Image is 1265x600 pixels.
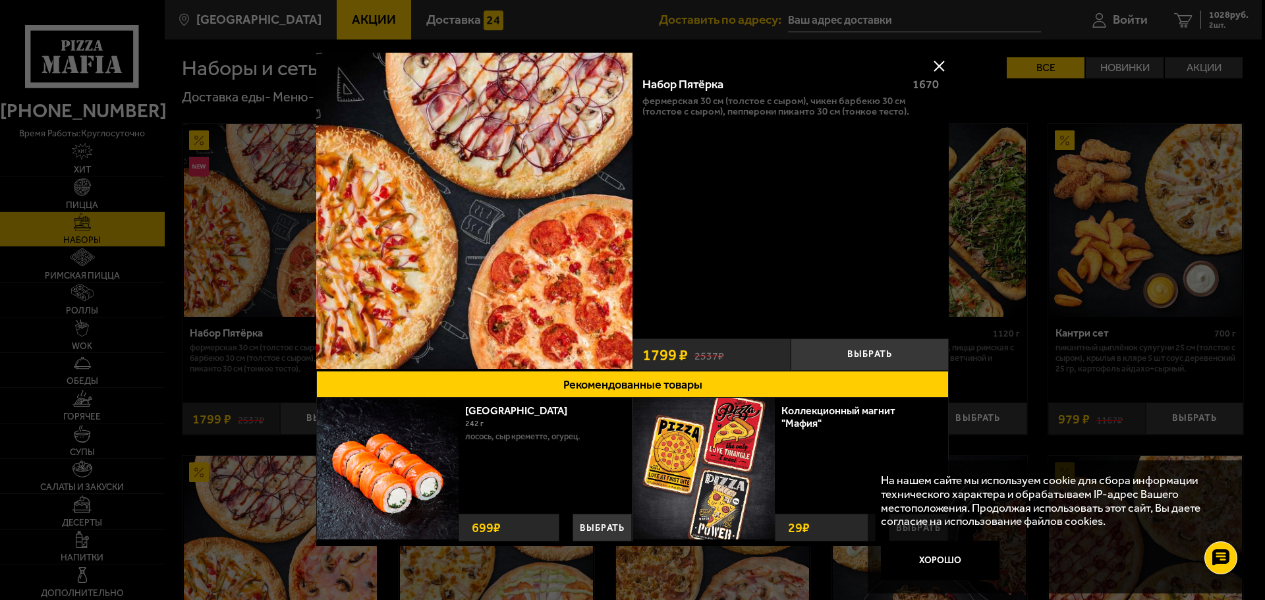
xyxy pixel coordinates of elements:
div: Набор Пятёрка [642,78,901,92]
span: 1799 ₽ [642,347,688,363]
button: Выбрать [573,514,632,541]
a: Коллекционный магнит "Мафия" [781,404,895,429]
strong: 29 ₽ [785,514,813,541]
s: 2537 ₽ [694,348,724,362]
button: Хорошо [881,541,999,580]
a: [GEOGRAPHIC_DATA] [465,404,580,417]
a: Набор Пятёрка [316,53,632,371]
span: 1670 [913,77,939,92]
p: лосось, Сыр креметте, огурец. [465,430,622,443]
button: Рекомендованные товары [316,371,949,398]
p: Фермерская 30 см (толстое с сыром), Чикен Барбекю 30 см (толстое с сыром), Пепперони Пиканто 30 с... [642,95,939,117]
button: Выбрать [791,339,949,371]
span: 242 г [465,419,484,428]
strong: 699 ₽ [468,514,504,541]
p: На нашем сайте мы используем cookie для сбора информации технического характера и обрабатываем IP... [881,474,1226,528]
img: Набор Пятёрка [316,53,632,369]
